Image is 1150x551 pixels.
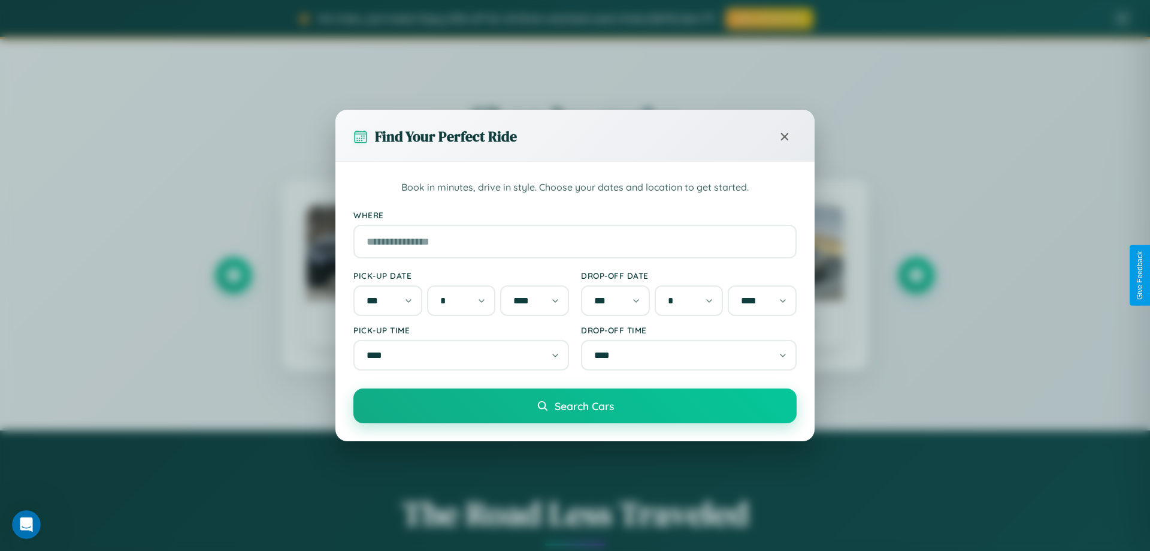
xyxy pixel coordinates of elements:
h3: Find Your Perfect Ride [375,127,517,146]
p: Book in minutes, drive in style. Choose your dates and location to get started. [353,180,797,195]
label: Where [353,210,797,220]
label: Drop-off Time [581,325,797,335]
label: Pick-up Date [353,270,569,281]
span: Search Cars [555,399,614,413]
button: Search Cars [353,389,797,423]
label: Pick-up Time [353,325,569,335]
label: Drop-off Date [581,270,797,281]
